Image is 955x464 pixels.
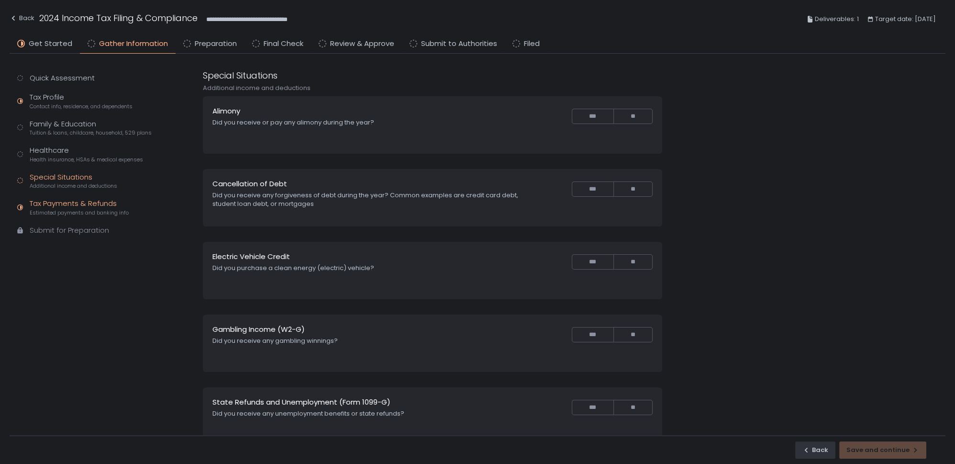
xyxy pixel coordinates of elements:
[30,198,129,216] div: Tax Payments & Refunds
[30,145,143,163] div: Healthcare
[875,13,936,25] span: Target date: [DATE]
[212,264,533,272] div: Did you purchase a clean energy (electric) vehicle?
[264,38,303,49] span: Final Check
[30,182,117,190] span: Additional income and deductions
[30,225,109,236] div: Submit for Preparation
[30,156,143,163] span: Health insurance, HSAs & medical expenses
[212,337,533,345] div: Did you receive any gambling winnings?
[421,38,497,49] span: Submit to Authorities
[330,38,394,49] span: Review & Approve
[203,69,278,82] h1: Special Situations
[10,11,34,27] button: Back
[39,11,198,24] h1: 2024 Income Tax Filing & Compliance
[30,209,129,216] span: Estimated payments and banking info
[524,38,540,49] span: Filed
[30,119,152,137] div: Family & Education
[30,129,152,136] span: Tuition & loans, childcare, household, 529 plans
[203,84,662,92] div: Additional income and deductions
[212,409,533,418] div: Did you receive any unemployment benefits or state refunds?
[212,191,533,208] div: Did you receive any forgiveness of debt during the year? Common examples are credit card debt, st...
[30,92,133,110] div: Tax Profile
[29,38,72,49] span: Get Started
[802,446,828,454] div: Back
[30,73,95,84] div: Quick Assessment
[212,324,305,335] h1: Gambling Income (W2-G)
[212,251,290,262] h1: Electric Vehicle Credit
[212,118,533,127] div: Did you receive or pay any alimony during the year?
[30,172,117,190] div: Special Situations
[10,12,34,24] div: Back
[212,106,240,117] h1: Alimony
[99,38,168,49] span: Gather Information
[212,179,287,190] h1: Cancellation of Debt
[30,103,133,110] span: Contact info, residence, and dependents
[815,13,859,25] span: Deliverables: 1
[795,441,835,459] button: Back
[195,38,237,49] span: Preparation
[212,397,390,408] h1: State Refunds and Unemployment (Form 1099-G)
